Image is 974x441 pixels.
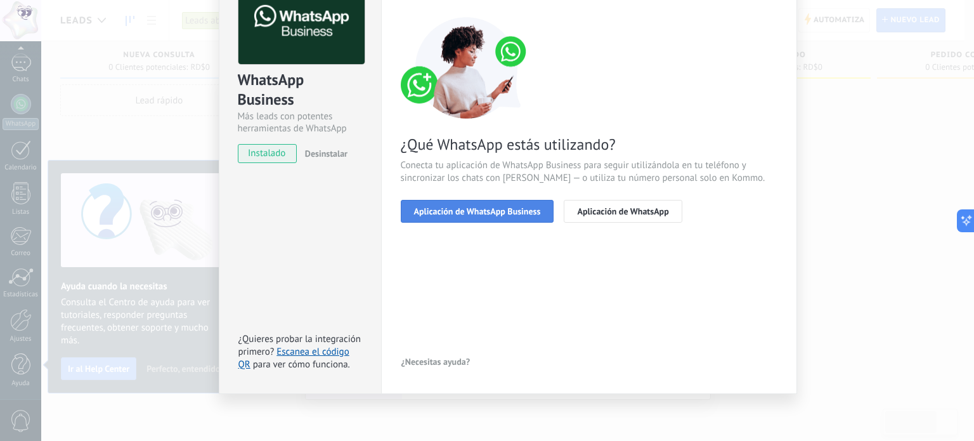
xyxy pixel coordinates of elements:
button: Aplicación de WhatsApp [564,200,682,223]
div: Más leads con potentes herramientas de WhatsApp [238,110,363,135]
button: ¿Necesitas ayuda? [401,352,471,371]
button: Desinstalar [300,144,347,163]
span: para ver cómo funciona. [253,359,350,371]
a: Escanea el código QR [238,346,349,371]
img: connect number [401,17,534,119]
div: WhatsApp Business [238,70,363,110]
span: instalado [238,144,296,163]
span: Conecta tu aplicación de WhatsApp Business para seguir utilizándola en tu teléfono y sincronizar ... [401,159,777,185]
span: Aplicación de WhatsApp [577,207,668,216]
span: ¿Quieres probar la integración primero? [238,333,361,358]
button: Aplicación de WhatsApp Business [401,200,554,223]
span: ¿Qué WhatsApp estás utilizando? [401,135,777,154]
span: Aplicación de WhatsApp Business [414,207,541,216]
span: Desinstalar [305,148,347,159]
span: ¿Necesitas ayuda? [401,357,471,366]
